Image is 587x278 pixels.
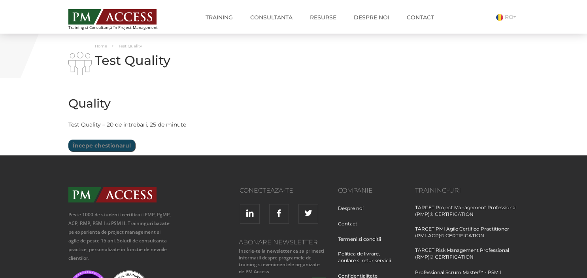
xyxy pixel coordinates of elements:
[415,187,519,194] h3: Training-uri
[415,247,519,268] a: TARGET Risk Management Professional (RMP)® CERTIFICATION
[338,187,403,194] h3: Companie
[184,187,293,194] h3: Conecteaza-te
[68,120,365,130] p: Test Quality – 20 de intrebari, 25 de minute
[237,239,326,246] h3: Abonare Newsletter
[244,9,298,25] a: Consultanta
[68,7,172,30] a: Training și Consultanță în Project Management
[68,52,92,75] img: i-02.png
[68,97,365,110] h2: Quality
[68,140,135,151] input: Începe chestionarul
[95,43,107,49] a: Home
[68,9,157,25] img: PM ACCESS - Echipa traineri si consultanti certificati PMP: Narciss Popescu, Mihai Olaru, Monica ...
[68,53,365,67] h1: Test Quality
[338,205,370,219] a: Despre noi
[68,187,157,202] img: PMAccess
[119,43,142,49] span: Test Quality
[237,248,326,275] small: Inscrie-te la newsletter ca sa primesti informatii despre programele de training si evenimentele ...
[338,236,387,250] a: Termeni si conditii
[338,250,403,272] a: Politica de livrare, anulare si retur servicii
[415,225,519,247] a: TARGET PMI Agile Certified Practitioner (PMI-ACP)® CERTIFICATION
[401,9,440,25] a: Contact
[338,220,363,235] a: Contact
[496,13,519,21] a: RO
[496,14,503,21] img: Romana
[68,210,172,263] p: Peste 1000 de studenti certificati PMP, PgMP, ACP, RMP, PSM I si PSM II. Traininguri bazate pe ex...
[200,9,239,25] a: Training
[348,9,395,25] a: Despre noi
[68,25,172,30] span: Training și Consultanță în Project Management
[304,9,342,25] a: Resurse
[415,204,519,225] a: TARGET Project Management Professional (PMP)® CERTIFICATION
